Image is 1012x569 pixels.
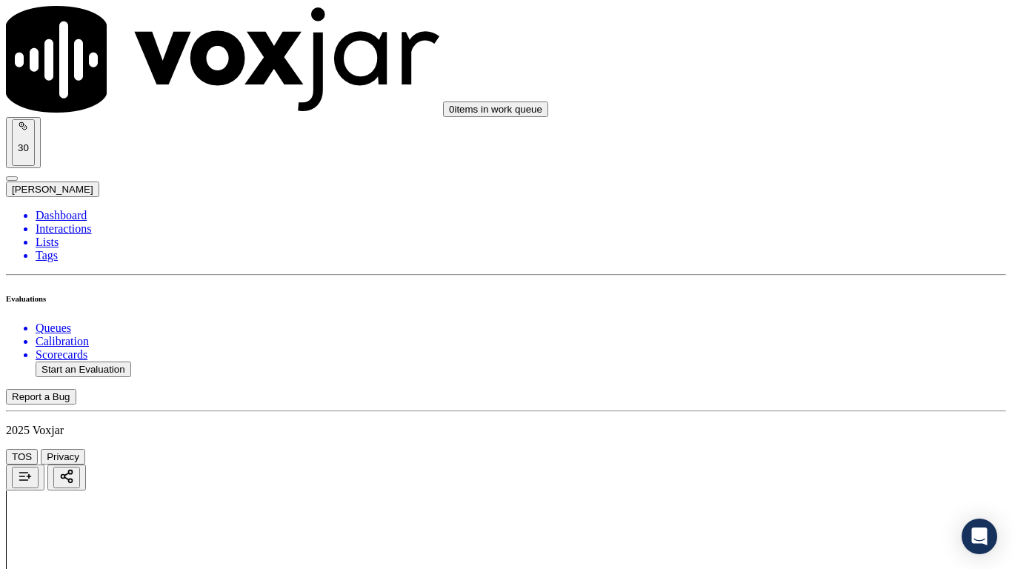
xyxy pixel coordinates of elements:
p: 2025 Voxjar [6,424,1006,437]
p: 30 [18,142,29,153]
a: Tags [36,249,1006,262]
a: Queues [36,322,1006,335]
a: Scorecards [36,348,1006,362]
h6: Evaluations [6,294,1006,303]
button: Start an Evaluation [36,362,131,377]
button: [PERSON_NAME] [6,182,99,197]
div: Open Intercom Messenger [962,519,997,554]
a: Interactions [36,222,1006,236]
a: Dashboard [36,209,1006,222]
button: TOS [6,449,38,465]
img: voxjar logo [6,6,440,113]
button: 30 [6,117,41,168]
span: [PERSON_NAME] [12,184,93,195]
a: Lists [36,236,1006,249]
button: Privacy [41,449,85,465]
button: 0items in work queue [443,102,548,117]
a: Calibration [36,335,1006,348]
button: Report a Bug [6,389,76,405]
button: 30 [12,119,35,166]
